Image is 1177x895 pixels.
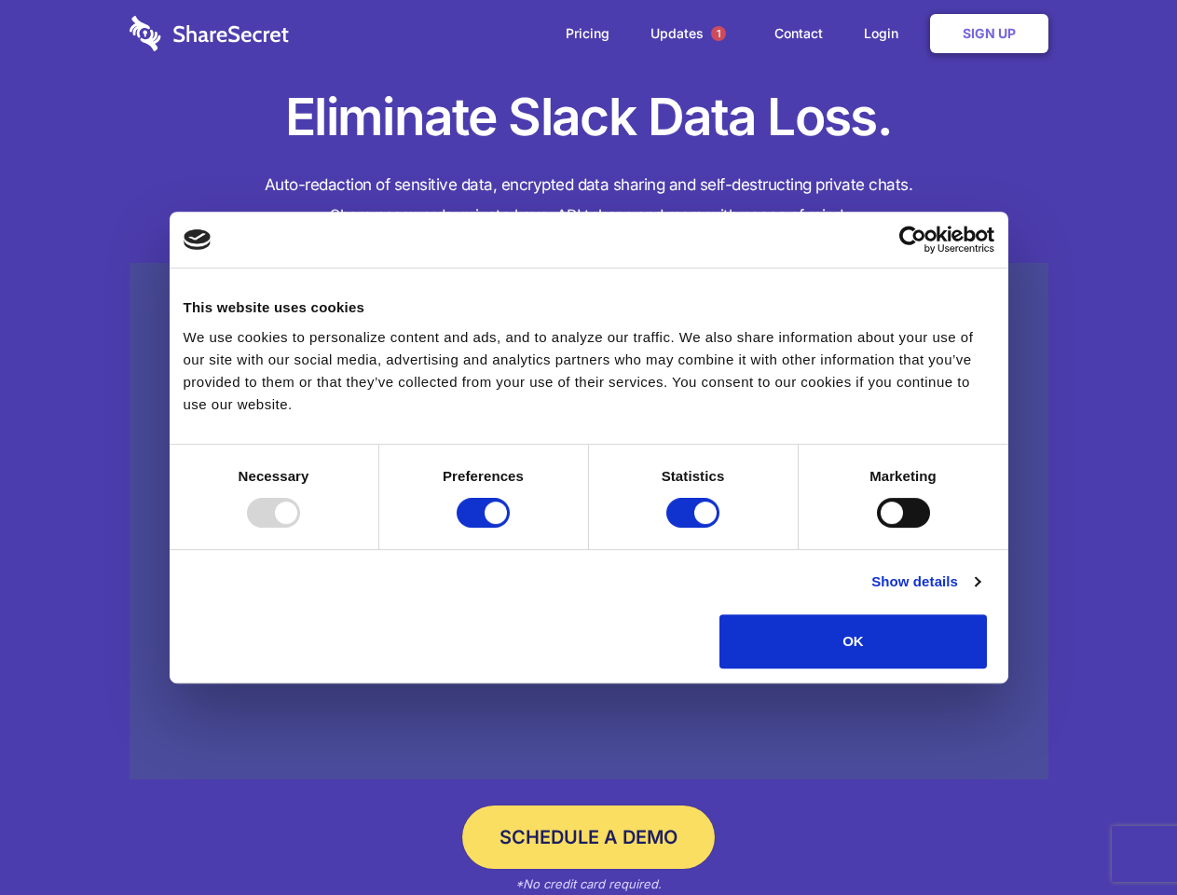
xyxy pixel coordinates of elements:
a: Wistia video thumbnail [130,263,1048,780]
a: Schedule a Demo [462,805,715,869]
strong: Necessary [239,468,309,484]
h4: Auto-redaction of sensitive data, encrypted data sharing and self-destructing private chats. Shar... [130,170,1048,231]
strong: Preferences [443,468,524,484]
a: Show details [871,571,979,593]
a: Usercentrics Cookiebot - opens in a new window [831,226,994,254]
strong: Marketing [869,468,937,484]
h1: Eliminate Slack Data Loss. [130,84,1048,151]
em: *No credit card required. [515,876,662,891]
a: Pricing [547,5,628,62]
a: Sign Up [930,14,1048,53]
div: We use cookies to personalize content and ads, and to analyze our traffic. We also share informat... [184,326,994,416]
a: Contact [756,5,842,62]
img: logo-wordmark-white-trans-d4663122ce5f474addd5e946df7df03e33cb6a1c49d2221995e7729f52c070b2.svg [130,16,289,51]
img: logo [184,229,212,250]
strong: Statistics [662,468,725,484]
button: OK [719,614,987,668]
a: Login [845,5,926,62]
span: 1 [711,26,726,41]
div: This website uses cookies [184,296,994,319]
